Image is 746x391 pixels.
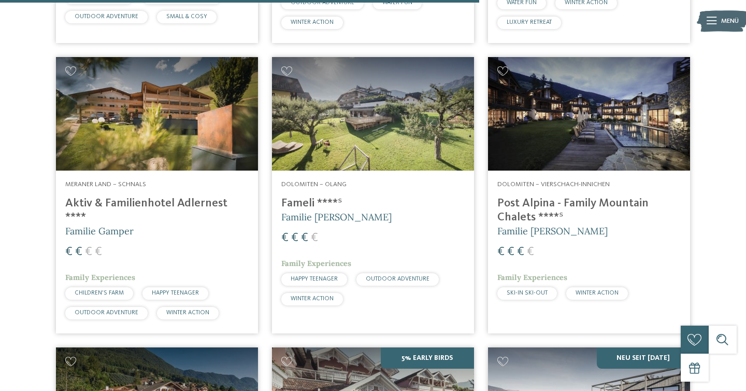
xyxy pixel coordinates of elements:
[75,246,82,258] span: €
[75,13,138,20] span: OUTDOOR ADVENTURE
[497,246,505,258] span: €
[272,57,474,333] a: Familienhotels gesucht? Hier findet ihr die besten! Dolomiten – Olang Fameli ****ˢ Familie [PERSO...
[517,246,524,258] span: €
[497,181,610,188] span: Dolomiten – Vierschach-Innichen
[507,19,552,25] span: LUXURY RETREAT
[301,232,308,244] span: €
[291,19,334,25] span: WINTER ACTION
[281,181,347,188] span: Dolomiten – Olang
[576,290,619,296] span: WINTER ACTION
[65,181,146,188] span: Meraner Land – Schnals
[291,232,298,244] span: €
[65,273,135,282] span: Family Experiences
[366,276,429,282] span: OUTDOOR ADVENTURE
[497,273,567,282] span: Family Experiences
[166,310,209,316] span: WINTER ACTION
[85,246,92,258] span: €
[65,246,73,258] span: €
[291,296,334,302] span: WINTER ACTION
[95,246,102,258] span: €
[75,310,138,316] span: OUTDOOR ADVENTURE
[56,57,258,333] a: Familienhotels gesucht? Hier findet ihr die besten! Meraner Land – Schnals Aktiv & Familienhotel ...
[281,211,392,223] span: Familie [PERSON_NAME]
[166,13,207,20] span: SMALL & COSY
[281,259,351,268] span: Family Experiences
[272,57,474,171] img: Familienhotels gesucht? Hier findet ihr die besten!
[497,225,608,237] span: Familie [PERSON_NAME]
[152,290,199,296] span: HAPPY TEENAGER
[65,197,249,225] h4: Aktiv & Familienhotel Adlernest ****
[507,290,548,296] span: SKI-IN SKI-OUT
[291,276,338,282] span: HAPPY TEENAGER
[56,57,258,171] img: Aktiv & Familienhotel Adlernest ****
[507,246,514,258] span: €
[527,246,534,258] span: €
[65,225,134,237] span: Familie Gamper
[75,290,124,296] span: CHILDREN’S FARM
[311,232,318,244] span: €
[281,232,289,244] span: €
[497,197,681,225] h4: Post Alpina - Family Mountain Chalets ****ˢ
[488,57,690,333] a: Familienhotels gesucht? Hier findet ihr die besten! Dolomiten – Vierschach-Innichen Post Alpina -...
[488,57,690,171] img: Post Alpina - Family Mountain Chalets ****ˢ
